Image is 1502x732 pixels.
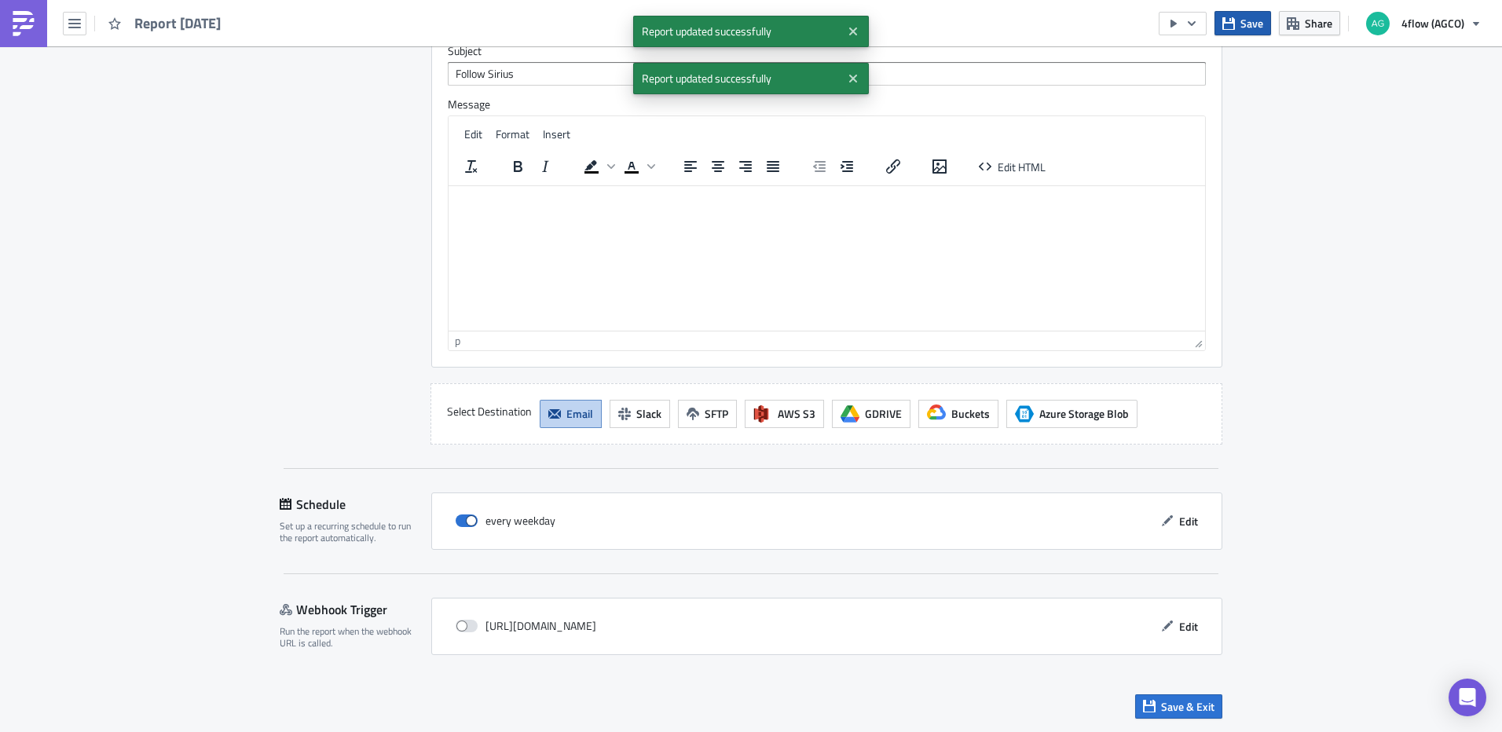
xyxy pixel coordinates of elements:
[543,126,570,142] span: Insert
[456,509,555,533] div: every weekday
[504,156,531,178] button: Bold
[1214,11,1271,35] button: Save
[532,156,559,178] button: Italic
[833,156,860,178] button: Increase indent
[633,16,841,47] span: Report updated successfully
[455,332,460,349] div: p
[448,97,1206,112] label: Message
[618,156,658,178] div: Text color
[1401,15,1464,31] span: 4flow (AGCO)
[11,11,36,36] img: PushMetrics
[458,156,485,178] button: Clear formatting
[998,158,1046,174] span: Edit HTML
[1179,513,1198,529] span: Edit
[540,400,602,428] button: Email
[1357,6,1490,41] button: 4flow (AGCO)
[1179,618,1198,635] span: Edit
[973,156,1052,178] button: Edit HTML
[880,156,907,178] button: Insert/edit link
[1449,679,1486,716] div: Open Intercom Messenger
[1189,331,1205,350] div: Resize
[447,400,532,423] label: Select Destination
[464,126,482,142] span: Edit
[1279,11,1340,35] button: Share
[841,20,865,43] button: Close
[1135,694,1222,719] button: Save & Exit
[280,492,431,516] div: Schedule
[578,156,617,178] div: Background color
[1015,404,1034,423] span: Azure Storage Blob
[1039,405,1129,422] span: Azure Storage Blob
[841,67,865,90] button: Close
[636,405,661,422] span: Slack
[778,405,815,422] span: AWS S3
[705,405,728,422] span: SFTP
[1153,614,1206,639] button: Edit
[806,156,833,178] button: Decrease indent
[280,625,421,650] div: Run the report when the webhook URL is called.
[1161,698,1214,715] span: Save & Exit
[926,156,953,178] button: Insert/edit image
[1365,10,1391,37] img: Avatar
[918,400,998,428] button: Buckets
[951,405,990,422] span: Buckets
[610,400,670,428] button: Slack
[1240,15,1263,31] span: Save
[745,400,824,428] button: AWS S3
[677,156,704,178] button: Align left
[832,400,910,428] button: GDRIVE
[633,63,841,94] span: Report updated successfully
[760,156,786,178] button: Justify
[865,405,902,422] span: GDRIVE
[678,400,737,428] button: SFTP
[280,598,431,621] div: Webhook Trigger
[732,156,759,178] button: Align right
[566,405,593,422] span: Email
[456,614,596,638] div: [URL][DOMAIN_NAME]
[705,156,731,178] button: Align center
[449,186,1205,331] iframe: Rich Text Area
[1305,15,1332,31] span: Share
[134,13,222,34] span: Report [DATE]
[496,126,529,142] span: Format
[280,520,421,544] div: Set up a recurring schedule to run the report automatically.
[448,44,1206,58] label: Subject
[1006,400,1137,428] button: Azure Storage BlobAzure Storage Blob
[1153,509,1206,533] button: Edit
